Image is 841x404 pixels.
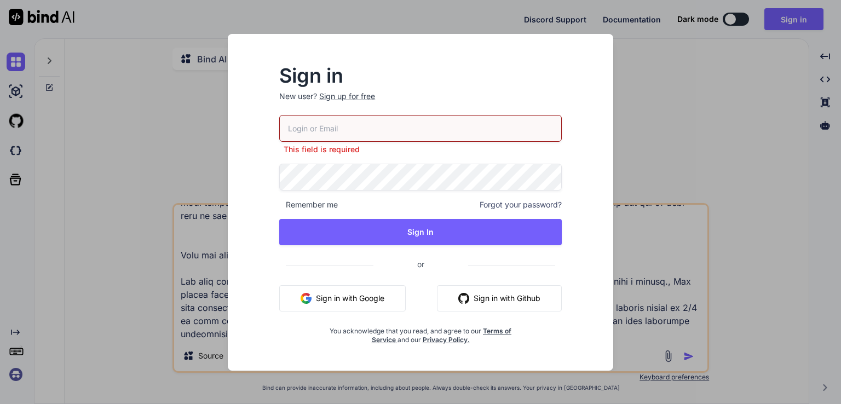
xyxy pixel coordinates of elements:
[279,67,562,84] h2: Sign in
[279,285,406,311] button: Sign in with Google
[279,199,338,210] span: Remember me
[480,199,562,210] span: Forgot your password?
[373,251,468,278] span: or
[279,144,562,155] p: This field is required
[423,336,470,344] a: Privacy Policy.
[372,327,512,344] a: Terms of Service
[279,115,562,142] input: Login or Email
[437,285,562,311] button: Sign in with Github
[279,219,562,245] button: Sign In
[326,320,515,344] div: You acknowledge that you read, and agree to our and our
[458,293,469,304] img: github
[319,91,375,102] div: Sign up for free
[301,293,312,304] img: google
[279,91,562,115] p: New user?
